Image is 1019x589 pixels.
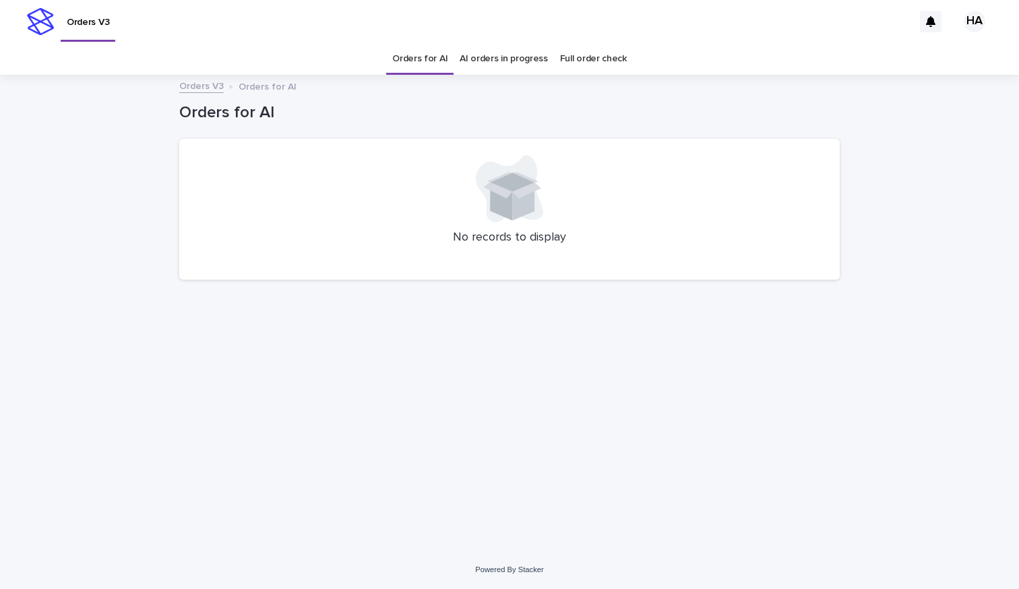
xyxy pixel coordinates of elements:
a: Orders for AI [392,43,447,75]
h1: Orders for AI [179,103,840,123]
a: Orders V3 [179,77,224,93]
img: stacker-logo-s-only.png [27,8,54,35]
a: Full order check [560,43,627,75]
div: HA [964,11,985,32]
p: No records to display [195,230,824,245]
p: Orders for AI [239,78,297,93]
a: Powered By Stacker [475,565,543,573]
a: AI orders in progress [460,43,548,75]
